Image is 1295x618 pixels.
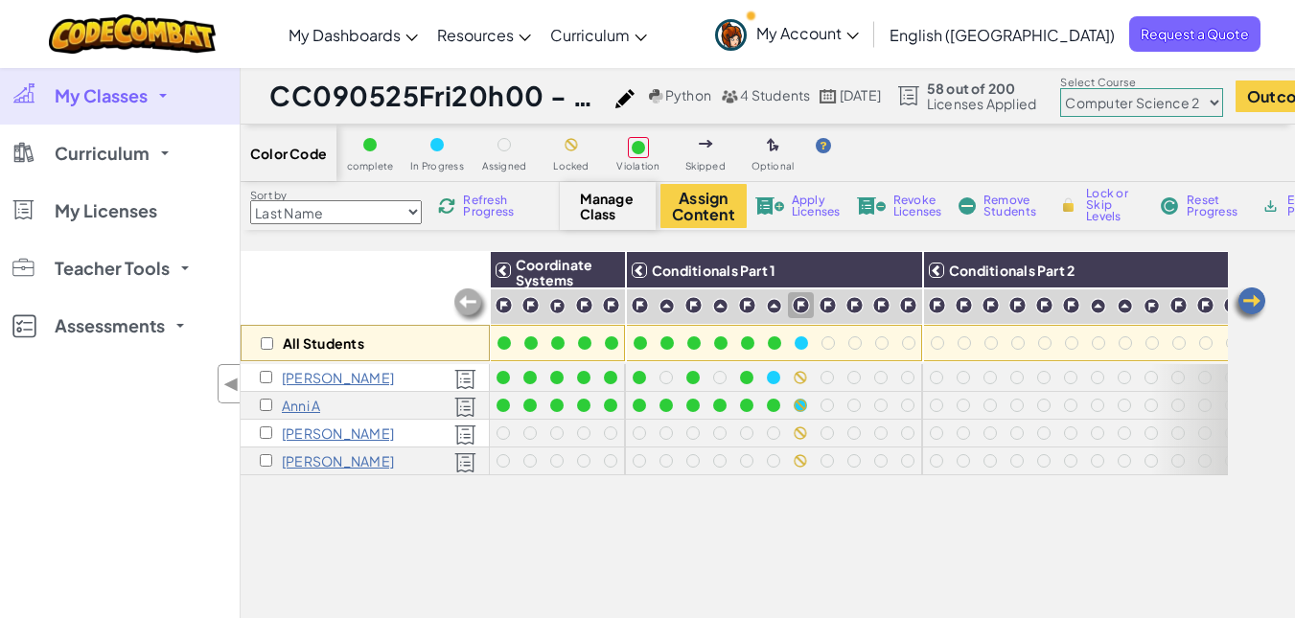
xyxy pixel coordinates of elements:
span: My Dashboards [289,25,401,45]
img: IconChallengeLevel.svg [575,296,593,314]
a: My Dashboards [279,9,428,60]
span: Coordinate Systems [516,256,592,288]
span: Licenses Applied [927,96,1037,111]
img: avatar [715,19,747,51]
img: IconPracticeLevel.svg [1090,298,1106,314]
span: Violation [616,161,659,172]
img: IconChallengeLevel.svg [495,296,513,314]
img: IconOptionalLevel.svg [767,138,779,153]
img: Arrow_Left.png [1230,286,1268,324]
img: Licensed [454,424,476,446]
img: Licensed [454,397,476,418]
img: IconChallengeLevel.svg [845,296,864,314]
img: IconPracticeLevel.svg [712,298,728,314]
span: Optional [752,161,795,172]
span: Manage Class [580,191,636,221]
button: Assign Content [660,184,747,228]
img: IconChallengeLevel.svg [684,296,703,314]
span: Reset Progress [1187,195,1244,217]
span: Refresh Progress [463,195,522,217]
span: complete [347,161,394,172]
span: [DATE] [840,86,881,103]
img: Licensed [454,369,476,390]
img: IconChallengeLevel.svg [1008,296,1027,314]
img: CodeCombat logo [49,14,217,54]
a: Request a Quote [1129,16,1260,52]
img: IconLicenseRevoke.svg [857,197,886,215]
span: Locked [553,161,589,172]
img: IconChallengeLevel.svg [1169,296,1188,314]
span: Teacher Tools [55,260,170,277]
img: IconChallengeLevel.svg [1196,296,1214,314]
img: IconLock.svg [1058,196,1078,214]
label: Sort by [250,188,422,203]
span: My Classes [55,87,148,104]
span: Apply Licenses [792,195,841,217]
img: IconChallengeLevel.svg [738,296,756,314]
img: Arrow_Left_Inactive.png [451,286,490,325]
p: Sofia S [282,453,394,469]
img: calendar.svg [820,89,837,103]
img: IconSkippedLevel.svg [699,140,713,148]
img: IconChallengeLevel.svg [1223,296,1241,314]
img: IconArchive.svg [1261,197,1280,215]
span: Curriculum [550,25,630,45]
span: Assessments [55,317,165,334]
img: IconChallengeLevel.svg [602,296,620,314]
img: IconChallengeLevel.svg [549,298,566,314]
span: Revoke Licenses [893,195,942,217]
img: IconLicenseApply.svg [755,197,784,215]
span: 58 out of 200 [927,80,1037,96]
img: IconRemoveStudents.svg [959,197,976,215]
img: IconChallengeLevel.svg [521,296,540,314]
span: Remove Students [983,195,1041,217]
span: My Account [756,23,859,43]
img: IconPracticeLevel.svg [659,298,675,314]
img: iconPencil.svg [615,89,635,108]
span: In Progress [410,161,464,172]
span: Assigned [482,161,527,172]
img: IconChallengeLevel.svg [928,296,946,314]
img: IconChallengeLevel.svg [982,296,1000,314]
label: Select Course [1060,75,1223,90]
span: Color Code [250,146,327,161]
img: IconChallengeLevel.svg [819,296,837,314]
a: Resources [428,9,541,60]
span: Resources [437,25,514,45]
img: IconChallengeLevel.svg [1035,296,1053,314]
img: IconPracticeLevel.svg [766,298,782,314]
img: IconHint.svg [816,138,831,153]
img: MultipleUsers.png [721,89,738,103]
img: IconReload.svg [438,197,455,215]
img: IconChallengeLevel.svg [1144,298,1160,314]
p: Jolie Kaulo K [282,425,394,441]
p: Anni A [282,398,320,413]
span: Skipped [685,161,726,172]
span: Conditionals Part 2 [949,262,1075,279]
span: Lock or Skip Levels [1086,188,1143,222]
img: Licensed [454,452,476,473]
img: IconChallengeLevel.svg [1062,296,1080,314]
img: python.png [649,89,663,103]
img: IconReset.svg [1160,197,1179,215]
span: Conditionals Part 1 [652,262,775,279]
span: My Licenses [55,202,157,219]
span: ◀ [223,370,240,398]
p: All Students [283,335,364,351]
span: Curriculum [55,145,150,162]
img: IconPracticeLevel.svg [1117,298,1133,314]
img: IconChallengeLevel.svg [899,296,917,314]
span: Python [665,86,711,103]
p: Aaron A [282,370,394,385]
img: IconChallengeLevel.svg [631,296,649,314]
a: Curriculum [541,9,657,60]
h1: CC090525Fri20h00 - GM1 EN (Teacher [PERSON_NAME]) [269,78,606,114]
span: 4 Students [740,86,810,103]
img: IconChallengeLevel.svg [955,296,973,314]
a: English ([GEOGRAPHIC_DATA]) [880,9,1124,60]
span: English ([GEOGRAPHIC_DATA]) [890,25,1115,45]
a: My Account [705,4,868,64]
img: IconChallengeLevel.svg [792,296,810,314]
